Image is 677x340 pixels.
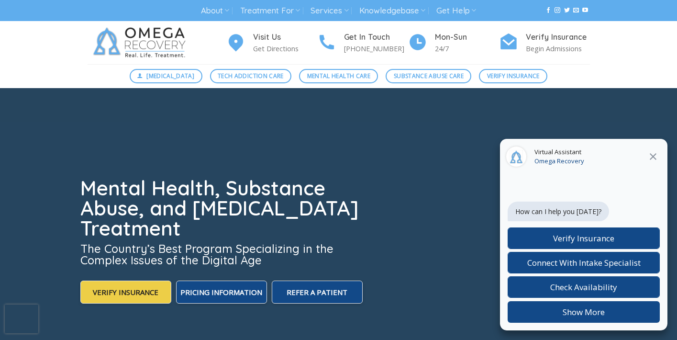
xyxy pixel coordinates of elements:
a: Verify Insurance [479,69,547,83]
span: Verify Insurance [487,71,540,80]
img: Omega Recovery [88,21,195,64]
p: Get Directions [253,43,317,54]
iframe: reCAPTCHA [5,305,38,333]
a: Follow on Twitter [564,7,570,14]
h4: Mon-Sun [435,31,499,44]
h4: Get In Touch [344,31,408,44]
a: Treatment For [240,2,300,20]
a: Visit Us Get Directions [226,31,317,55]
h4: Visit Us [253,31,317,44]
p: Begin Admissions [526,43,590,54]
a: Mental Health Care [299,69,378,83]
p: [PHONE_NUMBER] [344,43,408,54]
a: Tech Addiction Care [210,69,292,83]
a: Services [311,2,348,20]
span: Tech Addiction Care [218,71,284,80]
a: Get Help [436,2,476,20]
a: Verify Insurance Begin Admissions [499,31,590,55]
a: Follow on Facebook [545,7,551,14]
a: Send us an email [573,7,579,14]
a: Knowledgebase [359,2,425,20]
h1: Mental Health, Substance Abuse, and [MEDICAL_DATA] Treatment [80,178,365,238]
h4: Verify Insurance [526,31,590,44]
a: Follow on YouTube [582,7,588,14]
a: Get In Touch [PHONE_NUMBER] [317,31,408,55]
a: Substance Abuse Care [386,69,471,83]
span: Substance Abuse Care [394,71,464,80]
span: [MEDICAL_DATA] [146,71,194,80]
a: Follow on Instagram [555,7,560,14]
span: Mental Health Care [307,71,370,80]
a: About [201,2,229,20]
a: [MEDICAL_DATA] [130,69,202,83]
p: 24/7 [435,43,499,54]
h3: The Country’s Best Program Specializing in the Complex Issues of the Digital Age [80,243,365,266]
